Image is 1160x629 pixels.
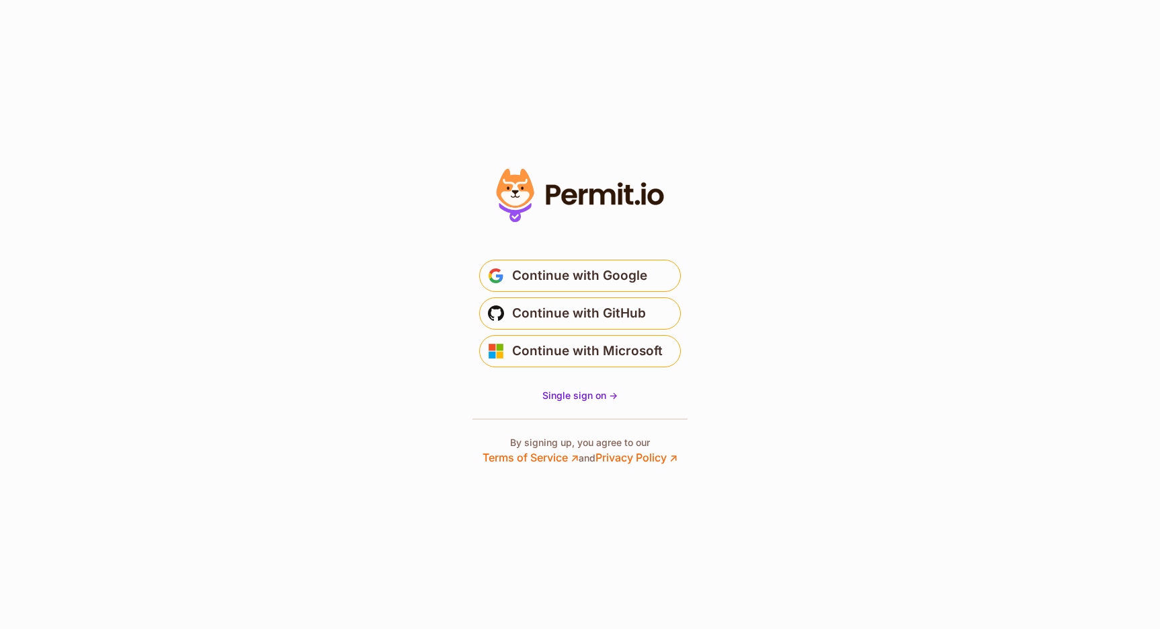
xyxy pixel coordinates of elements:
span: Continue with GitHub [512,303,646,324]
span: Single sign on -> [542,390,618,401]
a: Single sign on -> [542,389,618,402]
button: Continue with Microsoft [479,335,681,367]
span: Continue with Microsoft [512,340,663,362]
button: Continue with GitHub [479,297,681,330]
p: By signing up, you agree to our and [483,436,677,466]
span: Continue with Google [512,265,647,287]
a: Terms of Service ↗ [483,451,579,464]
a: Privacy Policy ↗ [595,451,677,464]
button: Continue with Google [479,260,681,292]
